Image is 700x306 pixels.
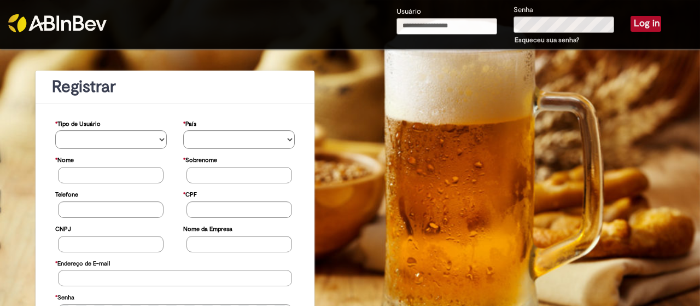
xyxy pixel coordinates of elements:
label: País [183,115,196,131]
label: Senha [55,288,74,304]
label: Sobrenome [183,151,217,167]
button: Log in [631,16,661,31]
label: Endereço de E-mail [55,255,110,270]
label: Nome [55,151,74,167]
label: Usuário [396,7,421,17]
label: Senha [514,5,533,15]
label: Nome da Empresa [183,220,232,236]
img: ABInbev-white.png [8,14,107,32]
label: Tipo de Usuário [55,115,101,131]
label: CNPJ [55,220,71,236]
label: Telefone [55,186,78,201]
h1: Registrar [52,78,298,96]
label: CPF [183,186,197,201]
a: Esqueceu sua senha? [515,36,579,44]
